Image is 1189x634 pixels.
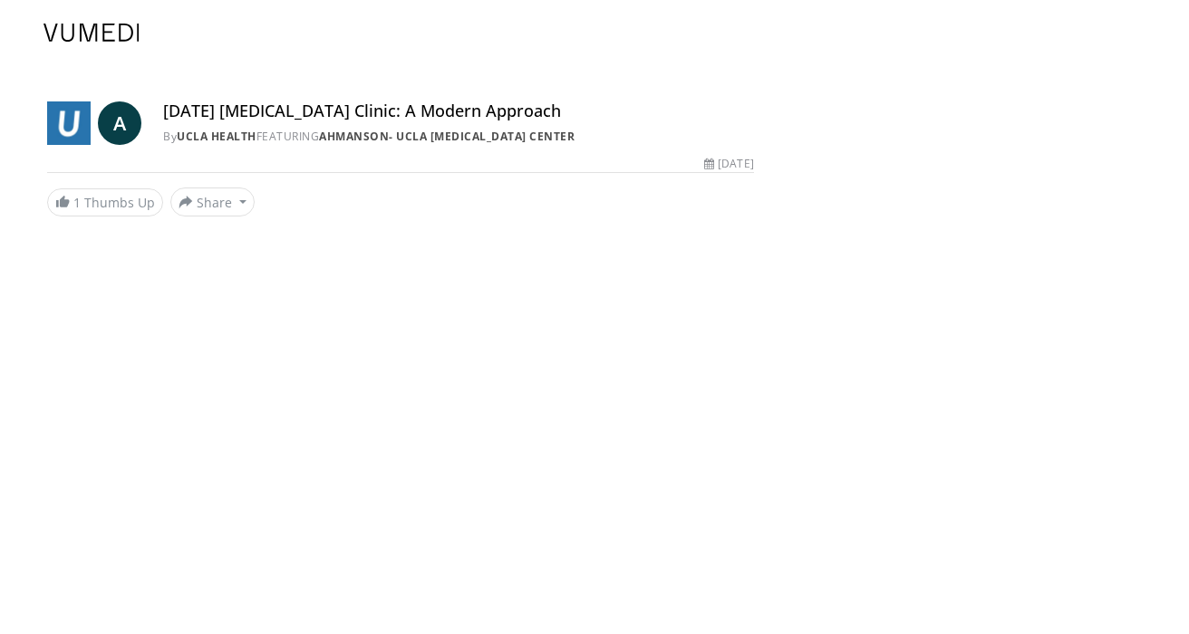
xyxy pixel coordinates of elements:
button: Share [170,187,255,216]
a: A [98,101,141,145]
a: 1 Thumbs Up [47,188,163,216]
div: By FEATURING [163,129,754,145]
a: Ahmanson- Ucla [MEDICAL_DATA] Center [319,129,575,144]
img: UCLA Health [47,101,91,145]
h4: [DATE] [MEDICAL_DATA] Clinic: A Modern Approach [163,101,754,121]
span: 1 [73,194,81,211]
a: UCLA Health [177,129,256,144]
img: VuMedi Logo [43,24,140,42]
div: [DATE] [704,156,753,172]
